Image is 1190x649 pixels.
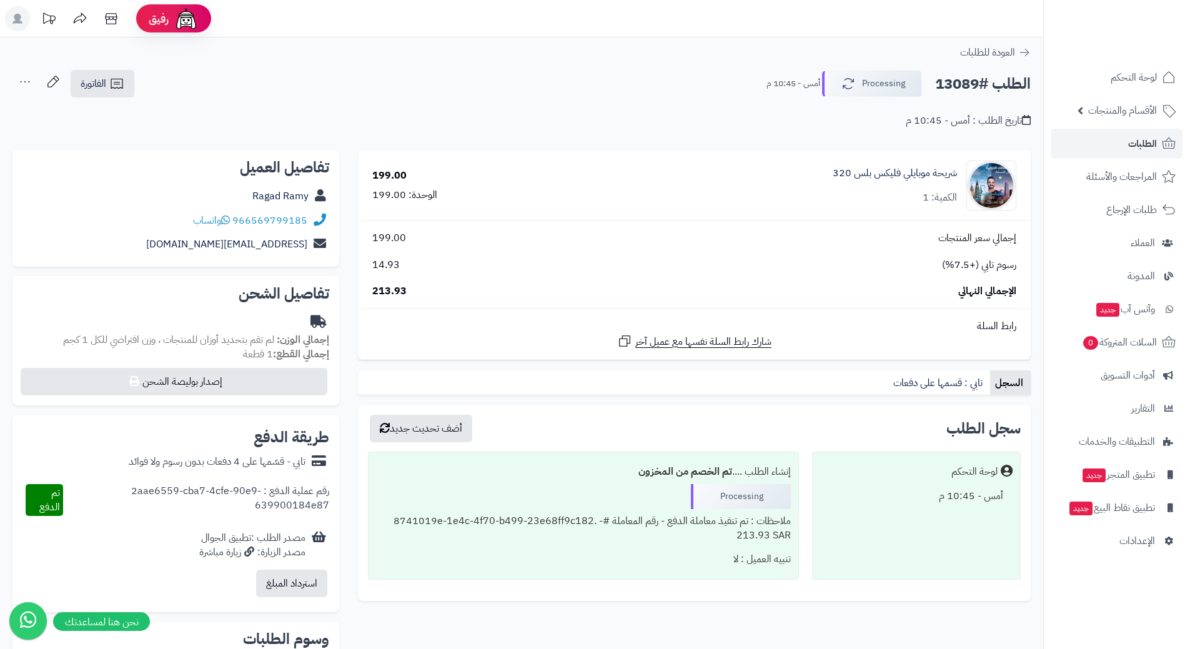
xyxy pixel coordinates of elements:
[33,6,64,34] a: تحديثات المنصة
[946,421,1021,436] h3: سجل الطلب
[951,465,998,479] div: لوحة التحكم
[1083,335,1099,350] span: 0
[1088,102,1157,119] span: الأقسام والمنتجات
[635,335,771,349] span: شارك رابط السلة نفسها مع عميل آخر
[22,286,329,301] h2: تفاصيل الشحن
[193,213,230,228] a: واتساب
[1051,493,1183,523] a: تطبيق نقاط البيعجديد
[1068,499,1155,517] span: تطبيق نقاط البيع
[938,231,1016,245] span: إجمالي سعر المنتجات
[376,547,790,572] div: تنبيه العميل : لا
[1051,394,1183,424] a: التقارير
[71,70,134,97] a: الفاتورة
[1051,294,1183,324] a: وآتس آبجديد
[1082,334,1157,351] span: السلات المتروكة
[1051,526,1183,556] a: الإعدادات
[372,258,400,272] span: 14.93
[1051,261,1183,291] a: المدونة
[376,460,790,484] div: إنشاء الطلب ....
[1101,367,1155,384] span: أدوات التسويق
[199,545,305,560] div: مصدر الزيارة: زيارة مباشرة
[372,188,437,202] div: الوحدة: 199.00
[372,231,406,245] span: 199.00
[958,284,1016,299] span: الإجمالي النهائي
[363,319,1026,334] div: رابط السلة
[960,45,1031,60] a: العودة للطلبات
[22,160,329,175] h2: تفاصيل العميل
[1131,234,1155,252] span: العملاء
[1086,168,1157,186] span: المراجعات والأسئلة
[277,332,329,347] strong: إجمالي الوزن:
[923,191,957,205] div: الكمية: 1
[935,71,1031,97] h2: الطلب #13089
[833,166,957,181] a: شريحة موبايلي فليكس بلس 320
[1051,327,1183,357] a: السلات المتروكة0
[146,237,307,252] a: [EMAIL_ADDRESS][DOMAIN_NAME]
[1051,129,1183,159] a: الطلبات
[638,464,732,479] b: تم الخصم من المخزون
[252,189,309,204] a: Ragad Ramy
[1051,195,1183,225] a: طلبات الإرجاع
[372,284,407,299] span: 213.93
[1081,466,1155,483] span: تطبيق المتجر
[1051,460,1183,490] a: تطبيق المتجرجديد
[174,6,199,31] img: ai-face.png
[1051,228,1183,258] a: العملاء
[906,114,1031,128] div: تاريخ الطلب : أمس - 10:45 م
[1051,62,1183,92] a: لوحة التحكم
[1119,532,1155,550] span: الإعدادات
[243,347,329,362] small: 1 قطعة
[81,76,106,91] span: الفاتورة
[149,11,169,26] span: رفيق
[254,430,329,445] h2: طريقة الدفع
[766,77,820,90] small: أمس - 10:45 م
[1095,300,1155,318] span: وآتس آب
[63,484,329,517] div: رقم عملية الدفع : 2aae6559-cba7-4cfe-90e9-639900184e87
[232,213,307,228] a: 966569799185
[63,332,274,347] span: لم تقم بتحديد أوزان للمنتجات ، وزن افتراضي للكل 1 كجم
[39,485,60,515] span: تم الدفع
[1131,400,1155,417] span: التقارير
[1111,69,1157,86] span: لوحة التحكم
[822,71,922,97] button: Processing
[1128,135,1157,152] span: الطلبات
[372,169,407,183] div: 199.00
[990,370,1031,395] a: السجل
[1079,433,1155,450] span: التطبيقات والخدمات
[273,347,329,362] strong: إجمالي القطع:
[942,258,1016,272] span: رسوم تابي (+7.5%)
[1051,162,1183,192] a: المراجعات والأسئلة
[376,509,790,548] div: ملاحظات : تم تنفيذ معاملة الدفع - رقم المعاملة #8741019e-1e4c-4f70-b499-23e68ff9c182. - 213.93 SAR
[1106,201,1157,219] span: طلبات الإرجاع
[960,45,1015,60] span: العودة للطلبات
[1069,502,1093,515] span: جديد
[617,334,771,349] a: شارك رابط السلة نفسها مع عميل آخر
[888,370,990,395] a: تابي : قسمها على دفعات
[1083,468,1106,482] span: جديد
[820,484,1013,508] div: أمس - 10:45 م
[1128,267,1155,285] span: المدونة
[129,455,305,469] div: تابي - قسّمها على 4 دفعات بدون رسوم ولا فوائد
[691,484,791,509] div: Processing
[199,531,305,560] div: مصدر الطلب :تطبيق الجوال
[256,570,327,597] button: استرداد المبلغ
[21,368,327,395] button: إصدار بوليصة الشحن
[967,161,1016,211] img: 1747677659-photo_5864204404880689229_y-90x90.jpg
[22,632,329,647] h2: وسوم الطلبات
[1096,303,1119,317] span: جديد
[1051,427,1183,457] a: التطبيقات والخدمات
[1051,360,1183,390] a: أدوات التسويق
[370,415,472,442] button: أضف تحديث جديد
